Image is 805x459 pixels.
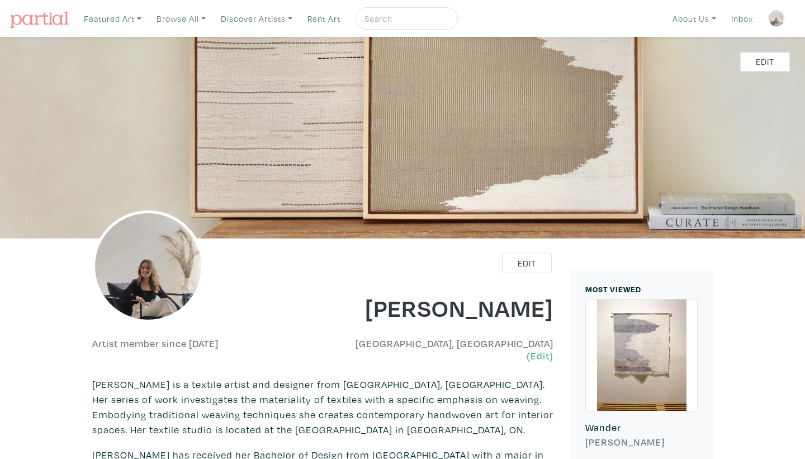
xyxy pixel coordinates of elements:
[92,338,219,350] h6: Artist member since [DATE]
[527,350,553,362] a: (Edit)
[332,338,554,362] h6: [GEOGRAPHIC_DATA], [GEOGRAPHIC_DATA]
[151,7,211,30] a: Browse All
[363,12,447,26] input: Search
[216,7,297,30] a: Discover Artists
[667,7,721,30] a: About Us
[332,292,554,322] h1: [PERSON_NAME]
[92,210,204,322] img: phpThumb.php
[768,10,785,27] img: phpThumb.php
[585,284,641,294] small: MOST VIEWED
[740,52,790,72] a: Edit
[585,436,698,448] h6: [PERSON_NAME]
[79,7,146,30] a: Featured Art
[302,7,345,30] a: Rent Art
[502,254,552,273] a: Edit
[726,7,758,30] a: Inbox
[92,377,553,437] p: [PERSON_NAME] is a textile artist and designer from [GEOGRAPHIC_DATA], [GEOGRAPHIC_DATA]. Her ser...
[585,421,698,434] h6: Wander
